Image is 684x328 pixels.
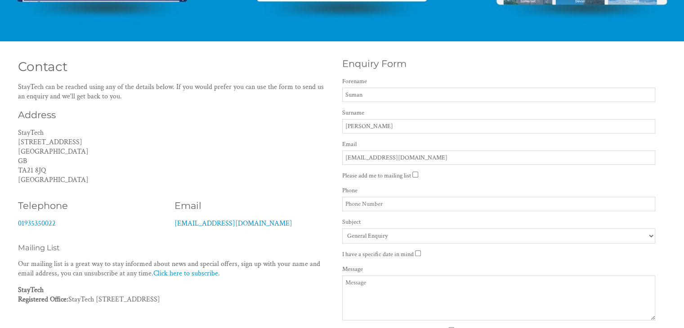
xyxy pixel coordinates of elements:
[342,250,414,258] label: I have a specific date in mind
[342,218,656,226] label: Subject
[342,186,656,195] label: Phone
[342,58,656,69] h2: Enquiry Form
[174,219,292,228] a: [EMAIL_ADDRESS][DOMAIN_NAME]
[18,128,331,185] p: StayTech [STREET_ADDRESS] [GEOGRAPHIC_DATA] GB TA21 8JQ [GEOGRAPHIC_DATA]
[18,109,331,120] h2: Address
[18,295,68,304] strong: Registered Office:
[342,172,411,180] label: Please add me to mailing list
[18,259,331,278] p: Our mailing list is a great way to stay informed about news and special offers, sign up with your...
[342,265,656,273] label: Message
[18,82,331,101] p: StayTech can be reached using any of the details below. If you would prefer you can use the form ...
[342,119,656,133] input: Surname
[18,285,44,295] strong: StayTech
[18,219,56,228] a: 01935350022
[342,88,656,102] input: Forename
[342,140,656,148] label: Email
[174,200,320,211] h2: Email
[342,109,656,117] label: Surname
[342,77,656,85] label: Forename
[342,151,656,165] input: Email Address
[342,197,656,211] input: Phone Number
[18,285,331,304] p: StayTech [STREET_ADDRESS]
[18,243,331,252] h3: Mailing List
[18,200,164,211] h2: Telephone
[153,269,218,278] a: Click here to subscribe
[18,59,331,74] h1: Contact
